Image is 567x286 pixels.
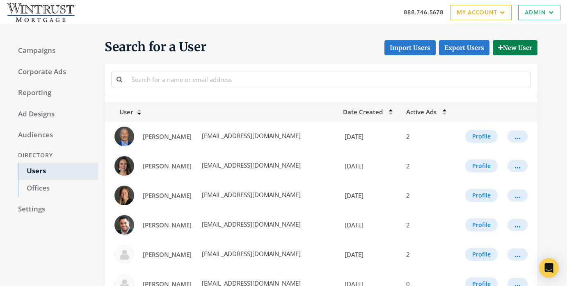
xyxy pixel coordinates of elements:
span: [EMAIL_ADDRESS][DOMAIN_NAME] [200,132,301,140]
a: [PERSON_NAME] [137,218,197,233]
div: ... [514,136,521,137]
td: 2 [401,210,454,240]
span: [EMAIL_ADDRESS][DOMAIN_NAME] [200,250,301,258]
td: 2 [401,181,454,210]
img: Ali Mousavi profile [114,245,134,264]
a: Reporting [10,84,98,102]
td: [DATE] [338,151,401,181]
button: Profile [465,218,498,232]
div: ... [514,225,521,225]
a: Audiences [10,127,98,144]
a: 888.746.5678 [404,8,444,16]
a: My Account [450,5,512,20]
a: Offices [18,180,98,197]
button: Profile [465,248,498,261]
i: Search for a name or email address [117,76,122,82]
a: Campaigns [10,42,98,59]
img: Adwerx [7,2,75,23]
span: [PERSON_NAME] [143,221,192,229]
button: Profile [465,189,498,202]
img: Alfredo Deniz profile [114,215,134,235]
td: [DATE] [338,240,401,269]
td: [DATE] [338,122,401,151]
a: Settings [10,201,98,218]
img: Adam O'Donnell profile [114,127,134,146]
button: ... [508,248,528,261]
a: [PERSON_NAME] [137,188,197,203]
a: Export Users [439,40,489,55]
a: [PERSON_NAME] [137,247,197,262]
a: Admin [518,5,560,20]
button: ... [508,189,528,202]
button: ... [508,130,528,143]
button: ... [508,219,528,231]
button: Profile [465,159,498,173]
td: [DATE] [338,181,401,210]
td: [DATE] [338,210,401,240]
span: Search for a User [105,39,206,55]
span: Active Ads [406,108,437,116]
td: 2 [401,151,454,181]
a: Ad Designs [10,106,98,123]
span: [PERSON_NAME] [143,132,192,141]
img: Alex Kiel profile [114,186,134,205]
img: Aimee Renkes profile [114,156,134,176]
input: Search for a name or email address [127,72,531,87]
td: 2 [401,122,454,151]
span: [EMAIL_ADDRESS][DOMAIN_NAME] [200,220,301,228]
button: ... [508,160,528,172]
span: [PERSON_NAME] [143,191,192,200]
span: User [110,108,133,116]
button: Import Users [384,40,436,55]
button: Profile [465,130,498,143]
a: [PERSON_NAME] [137,129,197,144]
div: ... [514,284,521,284]
a: [PERSON_NAME] [137,159,197,174]
div: Open Intercom Messenger [539,258,559,278]
span: [EMAIL_ADDRESS][DOMAIN_NAME] [200,191,301,199]
a: Users [18,163,98,180]
span: [PERSON_NAME] [143,162,192,170]
span: [PERSON_NAME] [143,250,192,259]
a: Corporate Ads [10,64,98,81]
button: New User [493,40,537,55]
div: ... [514,195,521,196]
div: ... [514,254,521,255]
td: 2 [401,240,454,269]
span: Date Created [343,108,383,116]
span: [EMAIL_ADDRESS][DOMAIN_NAME] [200,161,301,169]
div: Directory [10,148,98,163]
